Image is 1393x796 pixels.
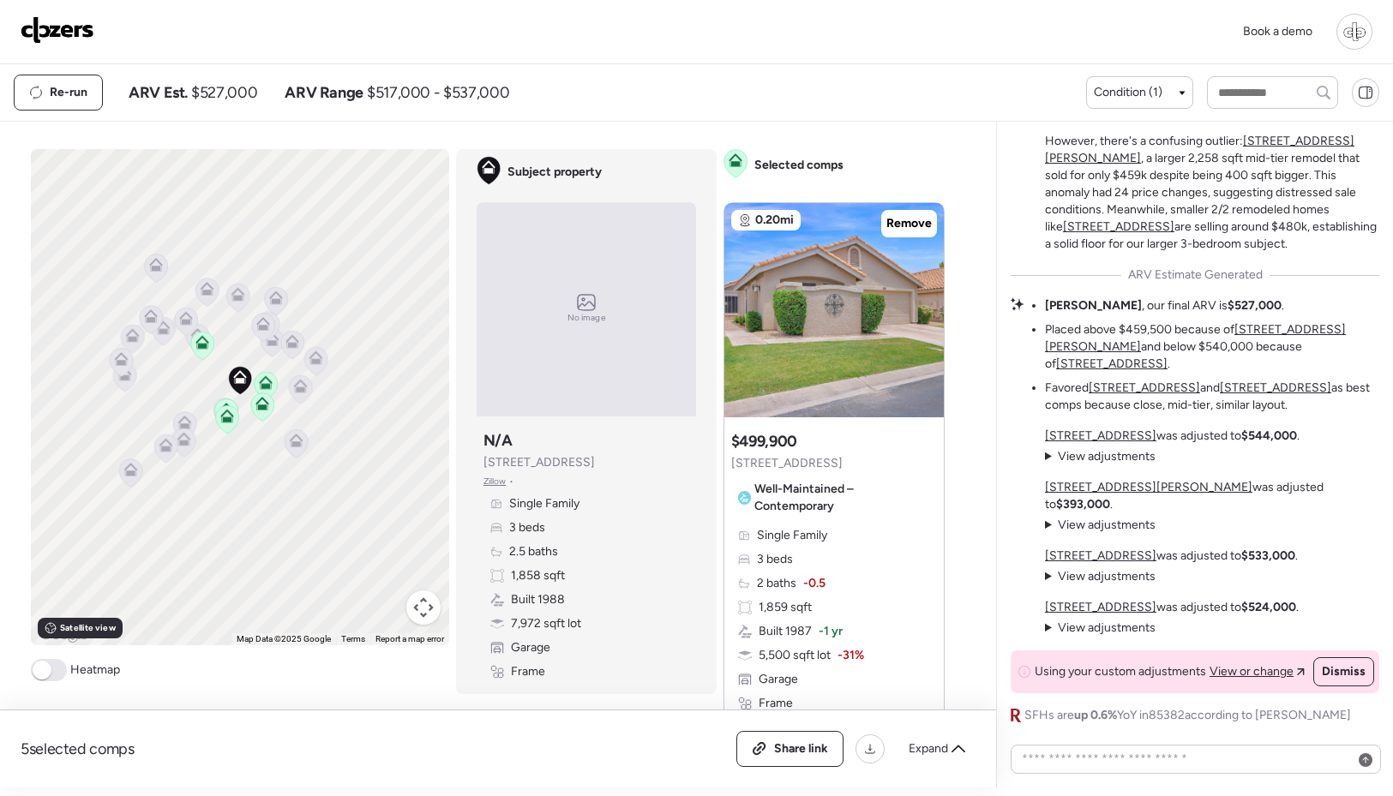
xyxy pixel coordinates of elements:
[731,431,797,452] h3: $499,900
[509,543,558,560] span: 2.5 baths
[509,475,513,488] span: •
[1045,298,1142,313] strong: [PERSON_NAME]
[509,519,545,536] span: 3 beds
[1241,600,1296,614] strong: $524,000
[1045,599,1299,616] p: was adjusted to .
[50,84,87,101] span: Re-run
[567,311,605,325] span: No image
[886,215,932,232] span: Remove
[285,82,363,103] span: ARV Range
[129,82,188,103] span: ARV Est.
[1058,620,1156,635] span: View adjustments
[21,16,94,44] img: Logo
[1045,133,1379,253] p: However, there's a confusing outlier: , a larger 2,258 sqft mid-tier remodel that sold for only $...
[375,634,444,643] a: Report a map error
[1241,428,1297,443] strong: $544,000
[1220,380,1331,395] a: [STREET_ADDRESS]
[35,623,92,645] a: Open this area in Google Maps (opens a new window)
[774,740,828,757] span: Share link
[1045,548,1298,565] p: was adjusted to .
[511,639,550,656] span: Garage
[757,575,796,592] span: 2 baths
[1035,663,1206,680] span: Using your custom adjustments
[511,615,581,632] span: 7,972 sqft lot
[1063,219,1174,234] a: [STREET_ADDRESS]
[1045,428,1300,445] p: was adjusted to .
[1074,708,1117,722] span: up 0.6%
[754,157,844,174] span: Selected comps
[1128,266,1263,284] span: ARV Estimate Generated
[1056,356,1168,371] a: [STREET_ADDRESS]
[1045,480,1252,494] a: [STREET_ADDRESS][PERSON_NAME]
[1045,600,1156,614] a: [STREET_ADDRESS]
[511,663,545,680] span: Frame
[1089,380,1200,395] a: [STREET_ADDRESS]
[754,481,930,515] span: Well-Maintained – Contemporary
[731,455,843,472] span: [STREET_ADDRESS]
[406,590,441,625] button: Map camera controls
[819,623,843,640] span: -1 yr
[759,671,798,688] span: Garage
[757,551,793,568] span: 3 beds
[21,739,135,759] span: 5 selected comps
[759,623,812,640] span: Built 1987
[191,82,257,103] span: $527,000
[1045,297,1284,314] li: , our final ARV is .
[1243,24,1312,39] span: Book a demo
[483,475,507,488] span: Zillow
[1058,518,1156,532] span: View adjustments
[341,634,365,643] a: Terms (opens in new tab)
[237,634,331,643] span: Map Data ©2025 Google
[1045,619,1156,637] summary: View adjustments
[1056,497,1110,512] strong: $393,000
[483,430,513,451] h3: N/A
[1322,663,1366,680] span: Dismiss
[1045,517,1156,534] summary: View adjustments
[1045,479,1379,513] p: was adjusted to .
[1045,321,1379,373] li: Placed above $459,500 because of and below $540,000 because of .
[60,621,115,635] span: Satellite view
[838,647,864,664] span: -31%
[1045,448,1156,465] summary: View adjustments
[1045,380,1379,414] li: Favored and as best comps because close, mid-tier, similar layout.
[1024,707,1351,724] span: SFHs are YoY in 85382 according to [PERSON_NAME]
[1094,84,1162,101] span: Condition (1)
[511,591,565,608] span: Built 1988
[1228,298,1282,313] strong: $527,000
[757,527,827,544] span: Single Family
[1241,548,1295,563] strong: $533,000
[755,212,794,229] span: 0.20mi
[759,647,831,664] span: 5,500 sqft lot
[803,575,826,592] span: -0.5
[1058,449,1156,464] span: View adjustments
[1045,568,1156,585] summary: View adjustments
[483,454,595,471] span: [STREET_ADDRESS]
[1045,428,1156,443] a: [STREET_ADDRESS]
[1210,663,1294,680] span: View or change
[1210,663,1305,680] a: View or change
[70,661,120,679] span: Heatmap
[1058,569,1156,584] span: View adjustments
[35,623,92,645] img: Google
[367,82,509,103] span: $517,000 - $537,000
[759,695,793,712] span: Frame
[909,740,948,757] span: Expand
[511,567,565,584] span: 1,858 sqft
[759,599,812,616] span: 1,859 sqft
[1045,548,1156,563] a: [STREET_ADDRESS]
[509,495,579,512] span: Single Family
[507,164,602,181] span: Subject property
